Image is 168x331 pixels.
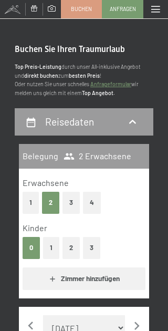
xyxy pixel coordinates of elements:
[15,44,125,54] span: Buchen Sie Ihren Traumurlaub
[43,237,59,258] button: 1
[64,150,131,162] span: 2 Erwachsene
[90,81,131,87] a: Anfrageformular
[69,73,100,79] strong: besten Preis
[23,223,47,233] span: Kinder
[82,90,115,96] strong: Top Angebot.
[23,178,69,188] span: Erwachsene
[42,192,59,213] button: 2
[110,5,136,13] span: Anfragen
[45,116,94,128] h2: Reisedaten
[23,192,39,213] button: 1
[61,1,102,18] a: Buchen
[23,267,145,291] button: Zimmer hinzufügen
[23,150,58,162] h3: Belegung
[83,192,101,213] button: 4
[102,1,143,18] a: Anfragen
[23,237,40,258] button: 0
[62,237,80,258] button: 2
[62,192,80,213] button: 3
[71,5,92,13] span: Buchen
[83,237,100,258] button: 3
[15,63,153,98] p: durch unser All-inklusive Angebot und zum ! Oder nutzen Sie unser schnelles wir melden uns gleich...
[15,64,61,70] strong: Top Preis-Leistung
[24,73,58,79] strong: direkt buchen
